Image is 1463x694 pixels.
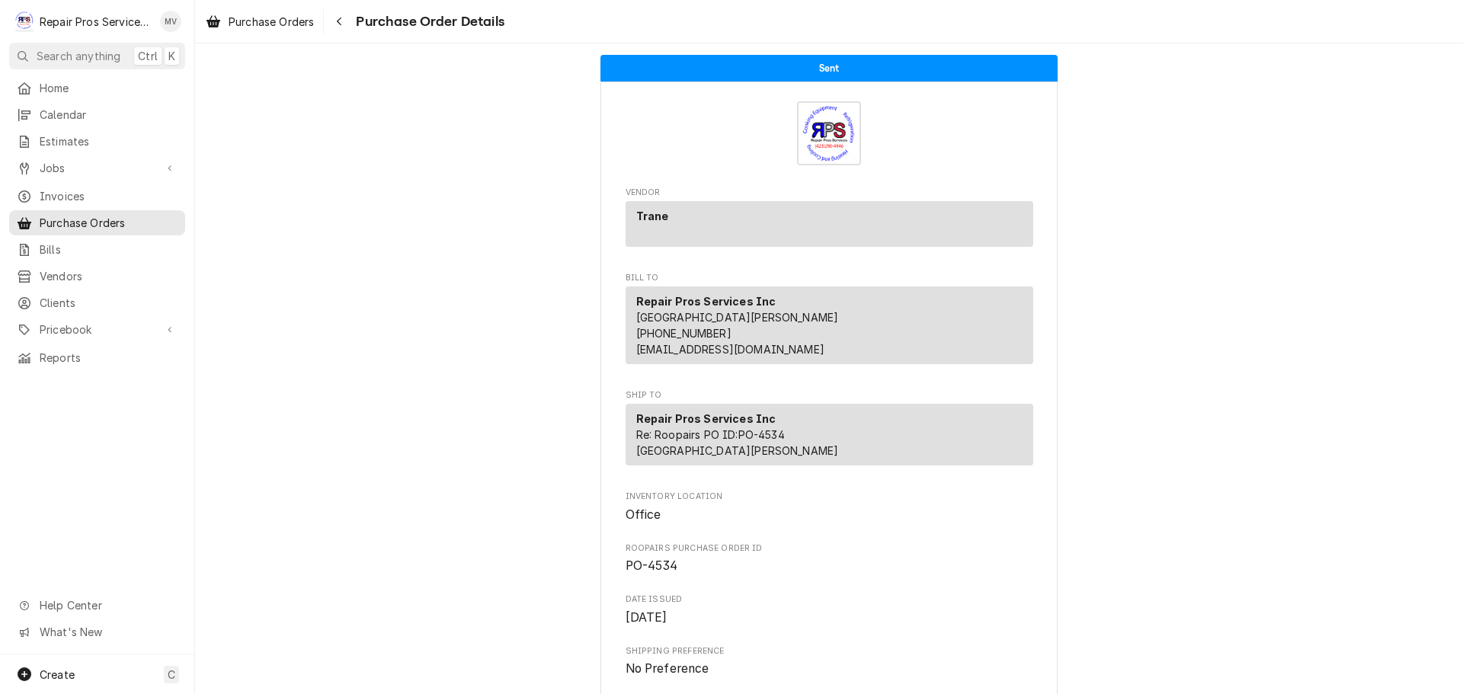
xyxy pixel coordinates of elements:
span: Date Issued [626,609,1033,627]
div: Shipping Preference [626,645,1033,678]
span: Inventory Location [626,506,1033,524]
span: Roopairs Purchase Order ID [626,542,1033,555]
a: Go to Help Center [9,593,185,618]
div: Bill To [626,286,1033,364]
div: MV [160,11,181,32]
span: Help Center [40,597,176,613]
span: Roopairs Purchase Order ID [626,557,1033,575]
span: No Preference [626,661,709,676]
div: Bill To [626,286,1033,370]
a: Estimates [9,129,185,154]
span: Vendors [40,268,178,284]
img: Logo [797,101,861,165]
a: [PHONE_NUMBER] [636,327,731,340]
strong: Repair Pros Services Inc [636,412,776,425]
div: Inventory Location [626,491,1033,523]
a: Home [9,75,185,101]
div: Ship To [626,404,1033,472]
span: Estimates [40,133,178,149]
span: PO-4534 [626,558,678,573]
span: [GEOGRAPHIC_DATA][PERSON_NAME] [636,444,839,457]
strong: Repair Pros Services Inc [636,295,776,308]
span: Inventory Location [626,491,1033,503]
span: Re: Roopairs PO ID: PO-4534 [636,428,785,441]
span: [DATE] [626,610,667,625]
div: Vendor [626,201,1033,247]
span: Date Issued [626,593,1033,606]
a: Clients [9,290,185,315]
div: Purchase Order Vendor [626,187,1033,254]
span: Create [40,668,75,681]
span: Home [40,80,178,96]
button: Search anythingCtrlK [9,43,185,69]
span: [GEOGRAPHIC_DATA][PERSON_NAME] [636,311,839,324]
span: Ship To [626,389,1033,401]
div: Vendor [626,201,1033,253]
span: Bill To [626,272,1033,284]
span: Invoices [40,188,178,204]
div: R [14,11,35,32]
span: Calendar [40,107,178,123]
span: Shipping Preference [626,660,1033,678]
div: Status [600,55,1058,82]
div: Purchase Order Ship To [626,389,1033,472]
span: K [168,48,175,64]
span: Clients [40,295,178,311]
span: Bills [40,241,178,257]
a: Go to Pricebook [9,317,185,342]
a: Purchase Orders [9,210,185,235]
span: Ctrl [138,48,158,64]
span: Office [626,507,661,522]
a: Purchase Orders [200,9,320,34]
a: Bills [9,237,185,262]
div: Ship To [626,404,1033,465]
span: Reports [40,350,178,366]
div: Repair Pros Services Inc [40,14,152,30]
div: Purchase Order Bill To [626,272,1033,371]
a: [EMAIL_ADDRESS][DOMAIN_NAME] [636,343,824,356]
div: Repair Pros Services Inc's Avatar [14,11,35,32]
a: Go to Jobs [9,155,185,181]
span: Purchase Orders [40,215,178,231]
a: Vendors [9,264,185,289]
span: Sent [819,63,840,73]
span: Pricebook [40,321,155,337]
span: Vendor [626,187,1033,199]
strong: Trane [636,209,669,222]
button: Navigate back [327,9,351,34]
div: Roopairs Purchase Order ID [626,542,1033,575]
a: Reports [9,345,185,370]
div: Date Issued [626,593,1033,626]
span: Search anything [37,48,120,64]
span: Purchase Orders [229,14,314,30]
span: C [168,667,175,683]
a: Go to What's New [9,619,185,644]
a: Calendar [9,102,185,127]
span: Purchase Order Details [351,11,504,32]
a: Invoices [9,184,185,209]
span: Jobs [40,160,155,176]
span: What's New [40,624,176,640]
span: Shipping Preference [626,645,1033,657]
div: Mindy Volker's Avatar [160,11,181,32]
